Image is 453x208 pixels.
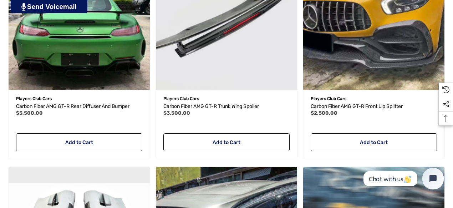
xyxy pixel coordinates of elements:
[311,102,437,111] a: Carbon Fiber AMG GT-R Front Lip Splitter,$2,500.00
[356,162,450,195] iframe: Tidio Chat
[311,110,337,116] span: $2,500.00
[163,133,290,151] a: Add to Cart
[21,3,26,11] img: PjwhLS0gR2VuZXJhdG9yOiBHcmF2aXQuaW8gLS0+PHN2ZyB4bWxucz0iaHR0cDovL3d3dy53My5vcmcvMjAwMC9zdmciIHhtb...
[16,133,142,151] a: Add to Cart
[439,115,453,122] svg: Top
[442,101,449,108] svg: Social Media
[311,94,437,103] p: Players Club Cars
[16,102,142,111] a: Carbon Fiber AMG GT-R Rear Diffuser and Bumper,$5,500.00
[16,103,129,109] span: Carbon Fiber AMG GT-R Rear Diffuser and Bumper
[163,103,259,109] span: Carbon Fiber AMG GT-R Trunk Wing Spoiler
[163,102,290,111] a: Carbon Fiber AMG GT-R Trunk Wing Spoiler,$3,500.00
[163,110,190,116] span: $3,500.00
[311,133,437,151] a: Add to Cart
[311,103,403,109] span: Carbon Fiber AMG GT-R Front Lip Splitter
[442,86,449,93] svg: Recently Viewed
[163,94,290,103] p: Players Club Cars
[16,94,142,103] p: Players Club Cars
[16,110,43,116] span: $5,500.00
